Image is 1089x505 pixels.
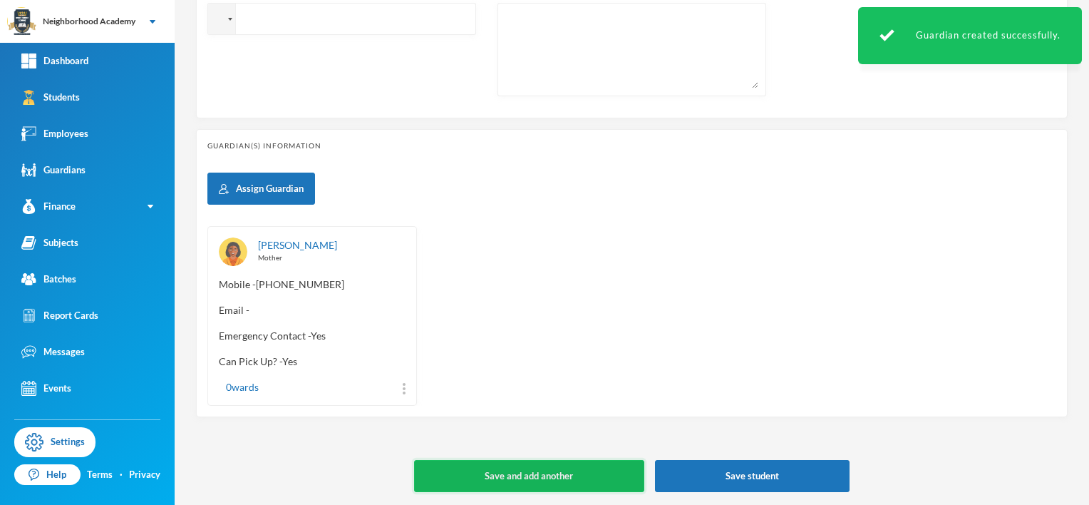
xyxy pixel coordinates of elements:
[207,173,315,205] button: Assign Guardian
[21,199,76,214] div: Finance
[21,345,85,359] div: Messages
[219,184,229,194] img: add user
[258,252,406,263] div: Mother
[207,141,1056,151] div: Guardian(s) Information
[21,235,78,250] div: Subjects
[129,468,160,482] a: Privacy
[14,427,96,457] a: Settings
[655,460,850,492] button: Save student
[8,8,36,36] img: logo
[219,354,406,369] span: Can Pick Up? - Yes
[120,468,123,482] div: ·
[21,381,71,396] div: Events
[21,163,86,178] div: Guardians
[21,308,98,323] div: Report Cards
[219,302,406,317] span: Email -
[258,239,337,251] a: [PERSON_NAME]
[219,379,259,394] div: 0 wards
[21,53,88,68] div: Dashboard
[14,464,81,486] a: Help
[858,7,1082,64] div: Guardian created successfully.
[219,277,406,292] span: Mobile - [PHONE_NUMBER]
[219,328,406,343] span: Emergency Contact - Yes
[414,460,644,492] button: Save and add another
[403,383,406,394] img: more_vert
[87,468,113,482] a: Terms
[21,90,80,105] div: Students
[43,15,135,28] div: Neighborhood Academy
[21,126,88,141] div: Employees
[219,238,247,266] img: GUARDIAN
[21,272,76,287] div: Batches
